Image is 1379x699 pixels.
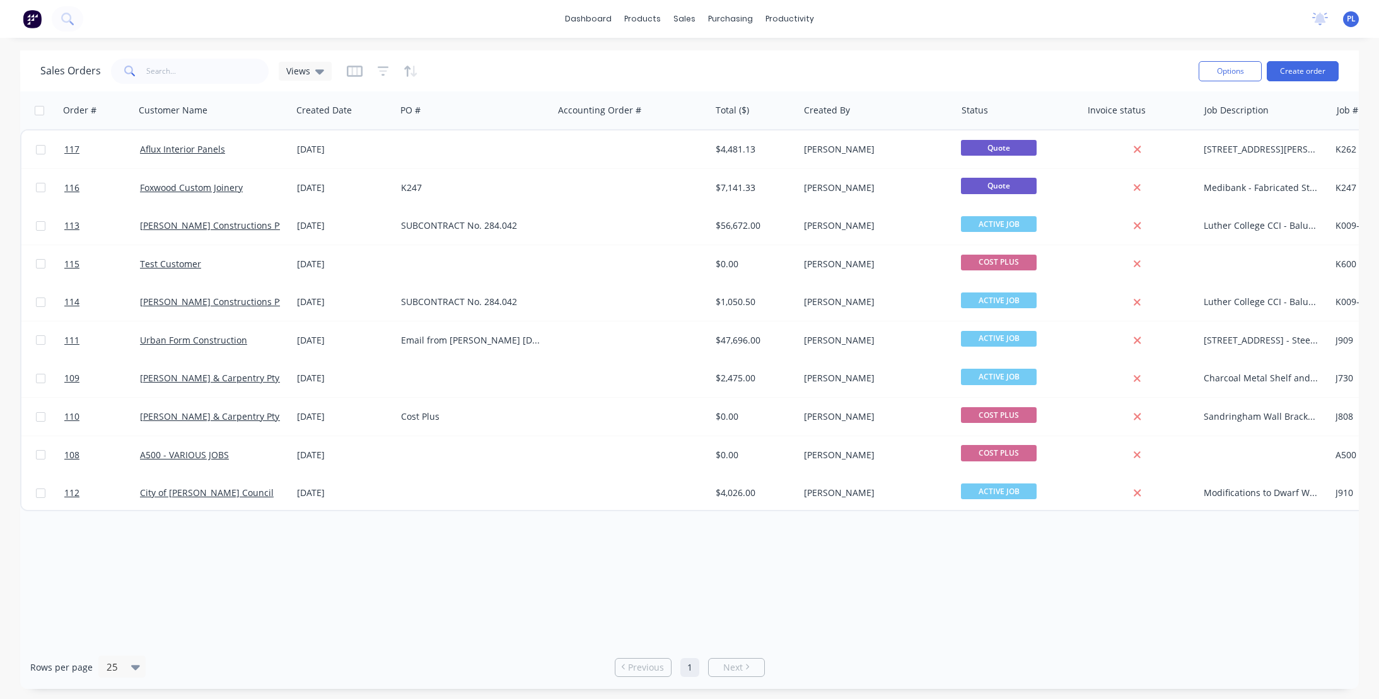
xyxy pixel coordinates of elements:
[961,255,1037,270] span: COST PLUS
[702,9,759,28] div: purchasing
[961,178,1037,194] span: Quote
[1204,487,1320,499] div: Modifications to Dwarf Wall
[140,182,243,194] a: Foxwood Custom Joinery
[804,334,944,347] div: [PERSON_NAME]
[64,169,140,207] a: 116
[961,216,1037,232] span: ACTIVE JOB
[64,182,79,194] span: 116
[64,372,79,384] span: 109
[716,449,790,461] div: $0.00
[961,292,1037,308] span: ACTIVE JOB
[804,296,944,308] div: [PERSON_NAME]
[804,143,944,156] div: [PERSON_NAME]
[804,104,850,117] div: Created By
[716,182,790,194] div: $7,141.33
[297,334,391,347] div: [DATE]
[723,661,743,674] span: Next
[64,474,140,512] a: 112
[804,182,944,194] div: [PERSON_NAME]
[297,219,391,232] div: [DATE]
[139,104,207,117] div: Customer Name
[23,9,42,28] img: Factory
[1204,182,1320,194] div: Medibank - Fabricated Steel Items
[961,140,1037,156] span: Quote
[64,436,140,474] a: 108
[716,487,790,499] div: $4,026.00
[1347,13,1356,25] span: PL
[716,334,790,347] div: $47,696.00
[804,258,944,270] div: [PERSON_NAME]
[680,658,699,677] a: Page 1 is your current page
[401,410,541,423] div: Cost Plus
[297,143,391,156] div: [DATE]
[140,258,201,270] a: Test Customer
[297,449,391,461] div: [DATE]
[401,182,541,194] div: K247
[64,219,79,232] span: 113
[146,59,269,84] input: Search...
[961,407,1037,423] span: COST PLUS
[297,372,391,384] div: [DATE]
[64,245,140,283] a: 115
[297,182,391,194] div: [DATE]
[64,258,79,270] span: 115
[716,410,790,423] div: $0.00
[140,410,295,422] a: [PERSON_NAME] & Carpentry Pty Ltd
[401,334,541,347] div: Email from [PERSON_NAME] [DATE]
[297,410,391,423] div: [DATE]
[140,219,303,231] a: [PERSON_NAME] Constructions Pty Ltd
[1204,372,1320,384] div: Charcoal Metal Shelf and Brackets - Sandringham
[1267,61,1339,81] button: Create order
[64,321,140,359] a: 111
[64,410,79,423] span: 110
[140,143,225,155] a: Aflux Interior Panels
[40,65,101,77] h1: Sales Orders
[559,9,618,28] a: dashboard
[628,661,664,674] span: Previous
[1204,104,1269,117] div: Job Description
[667,9,702,28] div: sales
[716,258,790,270] div: $0.00
[64,449,79,461] span: 108
[140,296,303,308] a: [PERSON_NAME] Constructions Pty Ltd
[140,372,295,384] a: [PERSON_NAME] & Carpentry Pty Ltd
[961,369,1037,384] span: ACTIVE JOB
[64,398,140,436] a: 110
[1204,334,1320,347] div: [STREET_ADDRESS] - Steel Works
[1204,219,1320,232] div: Luther College CCI - Balustrades and Handrails
[140,449,229,461] a: A500 - VARIOUS JOBS
[962,104,988,117] div: Status
[30,661,93,674] span: Rows per page
[63,104,96,117] div: Order #
[64,283,140,321] a: 114
[804,219,944,232] div: [PERSON_NAME]
[759,9,820,28] div: productivity
[400,104,421,117] div: PO #
[804,372,944,384] div: [PERSON_NAME]
[709,661,764,674] a: Next page
[961,445,1037,461] span: COST PLUS
[716,143,790,156] div: $4,481.13
[64,359,140,397] a: 109
[1204,410,1320,423] div: Sandringham Wall Brackets
[961,483,1037,499] span: ACTIVE JOB
[1199,61,1262,81] button: Options
[64,296,79,308] span: 114
[297,487,391,499] div: [DATE]
[716,296,790,308] div: $1,050.50
[610,658,770,677] ul: Pagination
[140,487,274,499] a: City of [PERSON_NAME] Council
[296,104,352,117] div: Created Date
[64,207,140,245] a: 113
[1337,104,1358,117] div: Job #
[615,661,671,674] a: Previous page
[140,334,247,346] a: Urban Form Construction
[804,410,944,423] div: [PERSON_NAME]
[1204,143,1320,156] div: [STREET_ADDRESS][PERSON_NAME]
[1088,104,1146,117] div: Invoice status
[297,258,391,270] div: [DATE]
[401,296,541,308] div: SUBCONTRACT No. 284.042
[64,487,79,499] span: 112
[64,334,79,347] span: 111
[618,9,667,28] div: products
